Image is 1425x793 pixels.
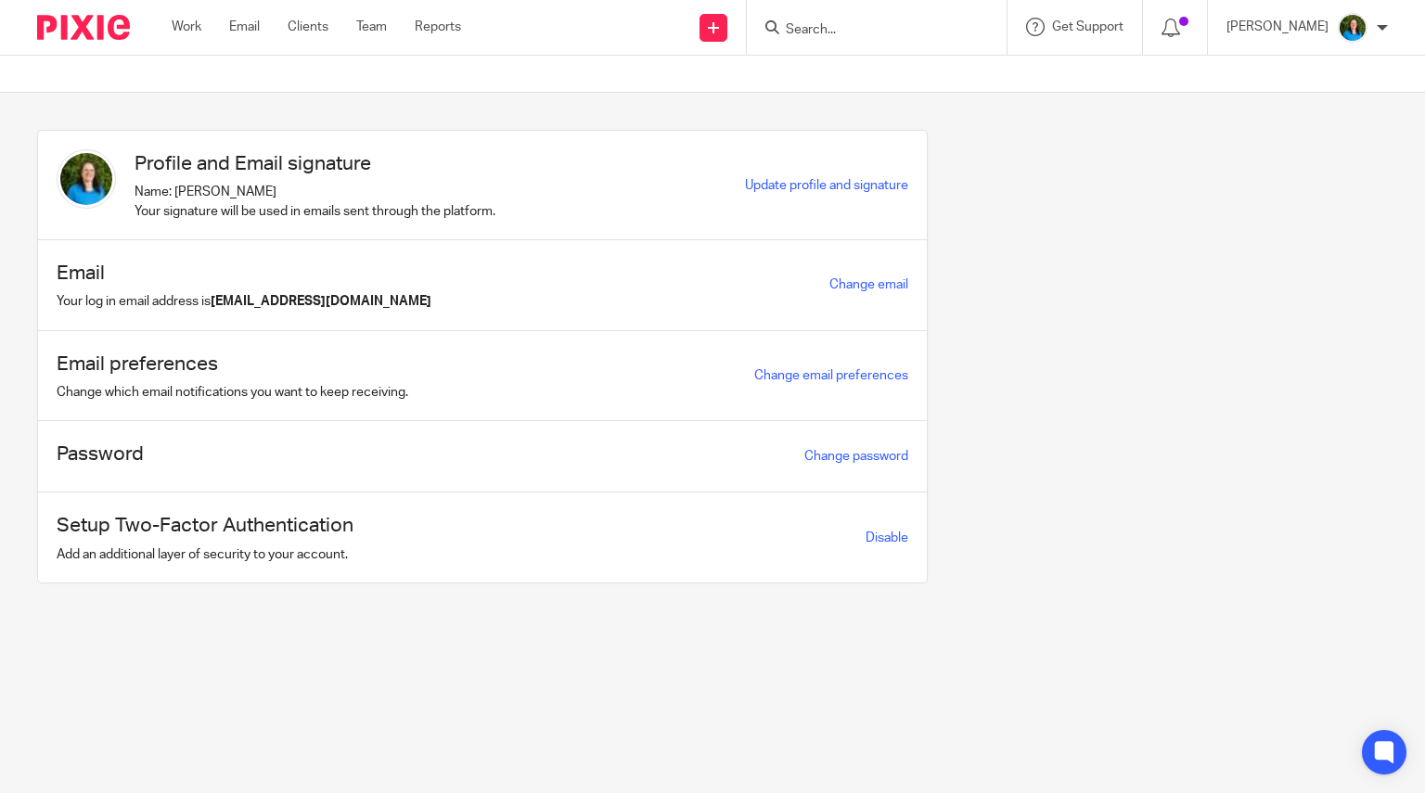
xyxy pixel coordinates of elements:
[754,369,908,382] a: Change email preferences
[784,22,951,39] input: Search
[229,18,260,36] a: Email
[866,531,908,544] a: Disable
[57,511,353,540] h1: Setup Two-Factor Authentication
[804,450,908,463] a: Change password
[1226,18,1329,36] p: [PERSON_NAME]
[288,18,328,36] a: Clients
[57,383,408,402] p: Change which email notifications you want to keep receiving.
[1338,13,1367,43] img: Z91wLL_E.jpeg
[135,149,495,178] h1: Profile and Email signature
[57,149,116,209] img: Z91wLL_E.jpeg
[57,259,431,288] h1: Email
[356,18,387,36] a: Team
[172,18,201,36] a: Work
[1052,20,1123,33] span: Get Support
[57,440,144,468] h1: Password
[415,18,461,36] a: Reports
[37,15,130,40] img: Pixie
[745,179,908,192] a: Update profile and signature
[57,292,431,311] p: Your log in email address is
[57,350,408,378] h1: Email preferences
[829,278,908,291] a: Change email
[57,545,353,564] p: Add an additional layer of security to your account.
[135,183,495,221] p: Name: [PERSON_NAME] Your signature will be used in emails sent through the platform.
[211,295,431,308] b: [EMAIL_ADDRESS][DOMAIN_NAME]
